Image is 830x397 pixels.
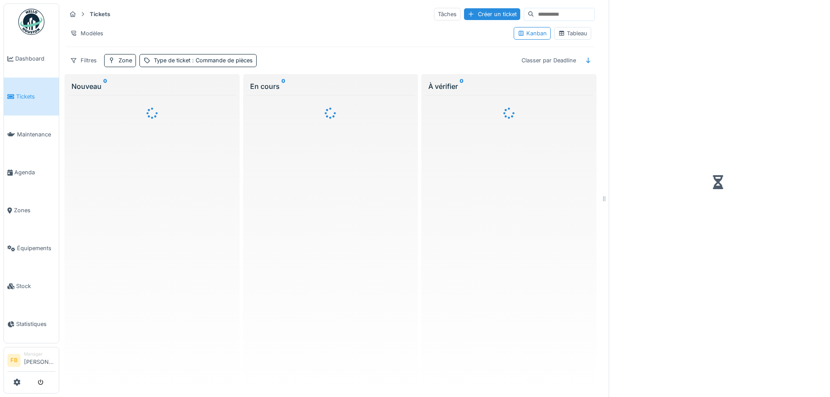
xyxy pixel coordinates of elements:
div: Zone [119,56,132,64]
div: Classer par Deadline [518,54,580,67]
span: Tickets [16,92,55,101]
span: Agenda [14,168,55,176]
a: Maintenance [4,115,59,153]
div: Nouveau [71,81,233,92]
span: Dashboard [15,54,55,63]
div: Type de ticket [154,56,253,64]
span: Stock [16,282,55,290]
a: Stock [4,267,59,305]
a: Équipements [4,229,59,267]
a: Statistiques [4,305,59,343]
div: Filtres [66,54,101,67]
sup: 0 [281,81,285,92]
a: Agenda [4,153,59,191]
span: Statistiques [16,320,55,328]
span: Maintenance [17,130,55,139]
div: En cours [250,81,411,92]
span: Zones [14,206,55,214]
div: Tâches [434,8,461,20]
div: Tableau [558,29,587,37]
a: Zones [4,191,59,229]
li: FB [7,354,20,367]
a: FB Manager[PERSON_NAME] [7,351,55,372]
a: Dashboard [4,40,59,78]
div: Créer un ticket [464,8,520,20]
sup: 0 [460,81,464,92]
span: : Commande de pièces [190,57,253,64]
strong: Tickets [86,10,114,18]
img: Badge_color-CXgf-gQk.svg [18,9,44,35]
div: Kanban [518,29,547,37]
li: [PERSON_NAME] [24,351,55,370]
div: Modèles [66,27,107,40]
div: À vérifier [428,81,589,92]
span: Équipements [17,244,55,252]
a: Tickets [4,78,59,115]
div: Manager [24,351,55,357]
sup: 0 [103,81,107,92]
